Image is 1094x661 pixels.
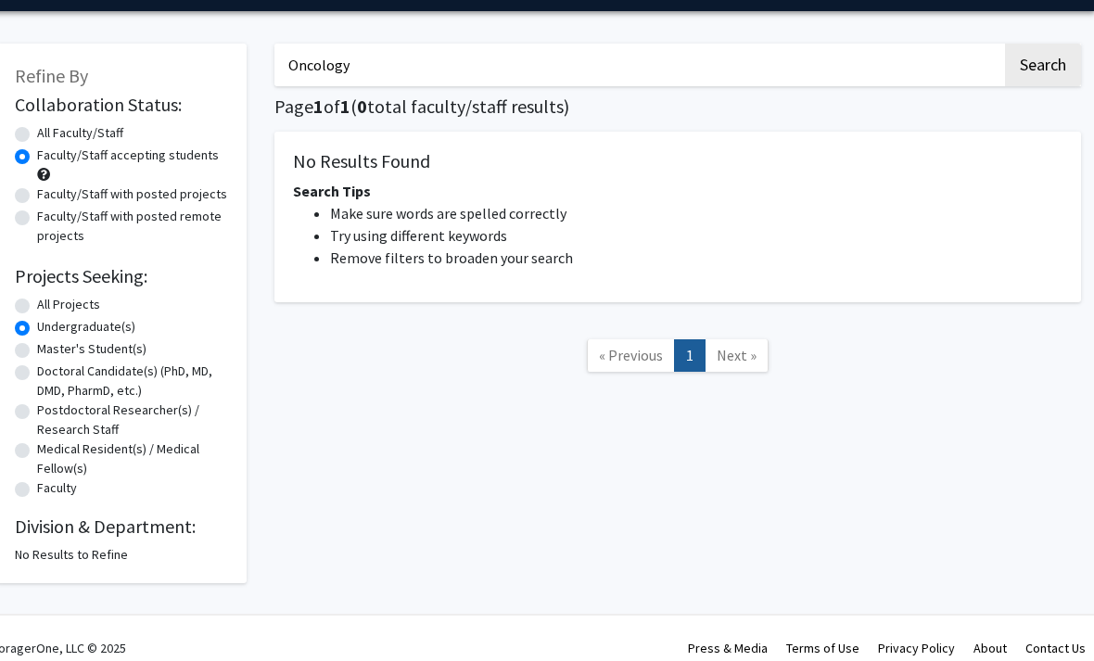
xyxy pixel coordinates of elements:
input: Search Keywords [274,44,1002,87]
label: Faculty [37,479,77,499]
h2: Projects Seeking: [15,266,228,288]
span: 1 [313,95,324,119]
label: Faculty/Staff with posted projects [37,185,227,205]
iframe: Chat [14,578,79,647]
h1: Page of ( total faculty/staff results) [274,96,1081,119]
span: Search Tips [293,183,371,201]
li: Remove filters to broaden your search [330,248,1062,270]
a: Privacy Policy [878,641,955,657]
div: No Results to Refine [15,546,228,566]
a: Contact Us [1025,641,1086,657]
h5: No Results Found [293,151,1062,173]
span: « Previous [599,347,663,365]
a: 1 [674,340,706,373]
li: Try using different keywords [330,225,1062,248]
a: Previous Page [587,340,675,373]
button: Search [1005,44,1081,87]
a: Terms of Use [786,641,859,657]
label: Postdoctoral Researcher(s) / Research Staff [37,401,228,440]
span: Refine By [15,65,88,88]
label: Medical Resident(s) / Medical Fellow(s) [37,440,228,479]
label: Master's Student(s) [37,340,146,360]
a: Press & Media [688,641,768,657]
h2: Collaboration Status: [15,95,228,117]
h2: Division & Department: [15,516,228,539]
label: All Projects [37,296,100,315]
label: Doctoral Candidate(s) (PhD, MD, DMD, PharmD, etc.) [37,362,228,401]
label: Faculty/Staff with posted remote projects [37,208,228,247]
label: Faculty/Staff accepting students [37,146,219,166]
label: All Faculty/Staff [37,124,123,144]
nav: Page navigation [274,322,1081,397]
li: Make sure words are spelled correctly [330,203,1062,225]
a: Next Page [705,340,769,373]
span: Next » [717,347,757,365]
span: 1 [340,95,350,119]
label: Undergraduate(s) [37,318,135,337]
a: About [973,641,1007,657]
span: 0 [357,95,367,119]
